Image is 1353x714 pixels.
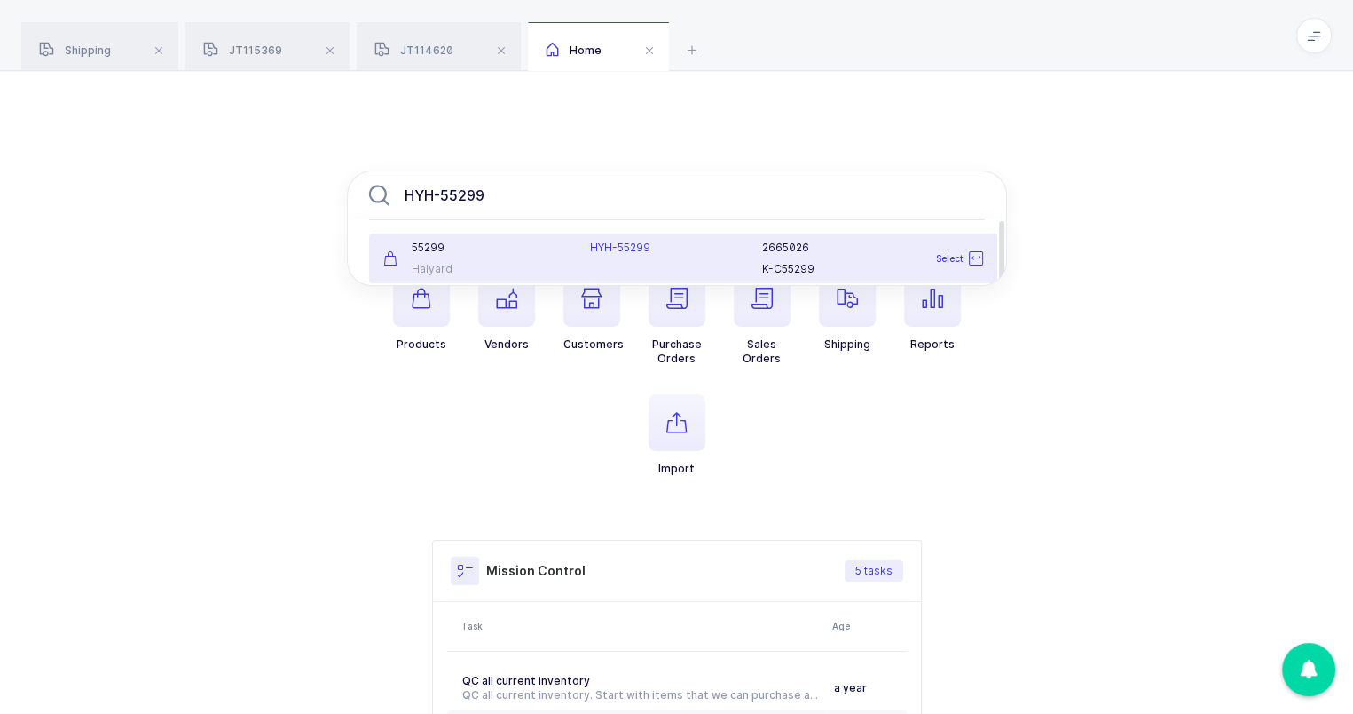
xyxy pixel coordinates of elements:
[563,270,624,352] button: Customers
[462,688,820,702] div: QC all current inventory. Start with items that we can purchase a sample from Schein. #[GEOGRAPHI...
[649,394,705,476] button: Import
[462,674,590,687] span: QC all current inventory
[461,619,822,633] div: Task
[203,44,282,57] span: JT115369
[393,270,450,352] button: Products
[486,562,586,580] h3: Mission Control
[383,241,569,255] div: 55299
[649,270,705,366] button: PurchaseOrders
[762,241,982,255] div: 2665026
[762,262,982,276] div: K-C55299
[832,619,901,633] div: Age
[383,262,569,276] div: Halyard
[904,270,961,352] button: Reports
[546,44,602,57] span: Home
[734,270,791,366] button: SalesOrders
[39,44,111,57] span: Shipping
[855,564,893,578] span: 5 tasks
[819,270,876,352] button: Shipping
[834,681,867,694] span: a year
[347,171,1007,220] input: Search
[590,241,650,254] span: HYH-55299
[895,241,994,276] div: Select
[374,44,453,57] span: JT114620
[478,270,535,352] button: Vendors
